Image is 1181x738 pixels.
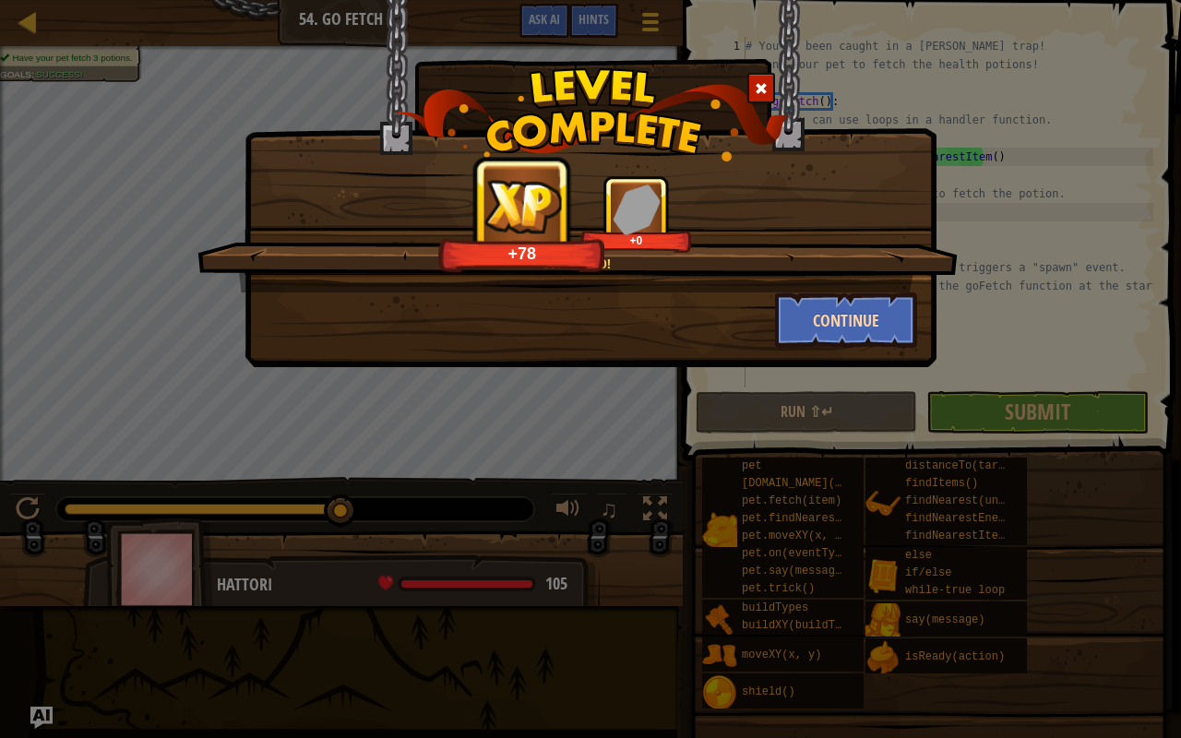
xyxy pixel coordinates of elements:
[444,243,601,264] div: +78
[613,184,661,234] img: reward_icon_gems.png
[482,177,564,234] img: reward_icon_xp.png
[775,292,918,348] button: Continue
[584,233,688,247] div: +0
[393,68,789,161] img: level_complete.png
[285,255,867,273] div: Got Fetched!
